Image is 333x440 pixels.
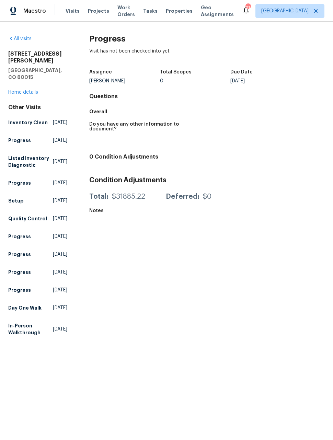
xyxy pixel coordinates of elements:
[8,284,67,296] a: Progress[DATE]
[8,90,38,95] a: Home details
[53,158,67,165] span: [DATE]
[8,266,67,278] a: Progress[DATE]
[89,108,325,115] h5: Overall
[8,36,32,41] a: All visits
[89,48,325,66] div: Visit has not been checked into yet.
[53,119,67,126] span: [DATE]
[8,50,67,64] h2: [STREET_ADDRESS][PERSON_NAME]
[53,180,67,186] span: [DATE]
[166,193,199,200] div: Deferred:
[8,195,67,207] a: Setup[DATE]
[117,4,135,18] span: Work Orders
[8,230,67,243] a: Progress[DATE]
[53,326,67,333] span: [DATE]
[8,251,31,258] h5: Progress
[8,116,67,129] a: Inventory Clean[DATE]
[8,134,67,147] a: Progress[DATE]
[230,70,253,74] h5: Due Date
[8,233,31,240] h5: Progress
[53,287,67,293] span: [DATE]
[89,208,104,213] h5: Notes
[8,180,31,186] h5: Progress
[8,322,53,336] h5: In-Person Walkthrough
[8,152,67,171] a: Listed Inventory Diagnostic[DATE]
[88,8,109,14] span: Projects
[261,8,309,14] span: [GEOGRAPHIC_DATA]
[53,251,67,258] span: [DATE]
[66,8,80,14] span: Visits
[8,119,48,126] h5: Inventory Clean
[53,197,67,204] span: [DATE]
[89,122,202,131] h5: Do you have any other information to document?
[53,215,67,222] span: [DATE]
[245,4,250,11] div: 21
[89,153,325,160] h4: 0 Condition Adjustments
[8,177,67,189] a: Progress[DATE]
[8,248,67,260] a: Progress[DATE]
[8,215,47,222] h5: Quality Control
[89,35,325,42] h2: Progress
[53,233,67,240] span: [DATE]
[89,177,325,184] h3: Condition Adjustments
[89,79,160,83] div: [PERSON_NAME]
[230,79,301,83] div: [DATE]
[8,304,42,311] h5: Day One Walk
[112,193,145,200] div: $31885.22
[8,287,31,293] h5: Progress
[8,212,67,225] a: Quality Control[DATE]
[160,79,231,83] div: 0
[201,4,234,18] span: Geo Assignments
[8,197,24,204] h5: Setup
[89,193,108,200] div: Total:
[8,104,67,111] div: Other Visits
[8,269,31,276] h5: Progress
[8,67,67,81] h5: [GEOGRAPHIC_DATA], CO 80015
[53,304,67,311] span: [DATE]
[89,70,112,74] h5: Assignee
[53,137,67,144] span: [DATE]
[53,269,67,276] span: [DATE]
[203,193,211,200] div: $0
[8,137,31,144] h5: Progress
[8,302,67,314] a: Day One Walk[DATE]
[23,8,46,14] span: Maestro
[8,155,53,169] h5: Listed Inventory Diagnostic
[160,70,192,74] h5: Total Scopes
[8,320,67,339] a: In-Person Walkthrough[DATE]
[89,93,325,100] h4: Questions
